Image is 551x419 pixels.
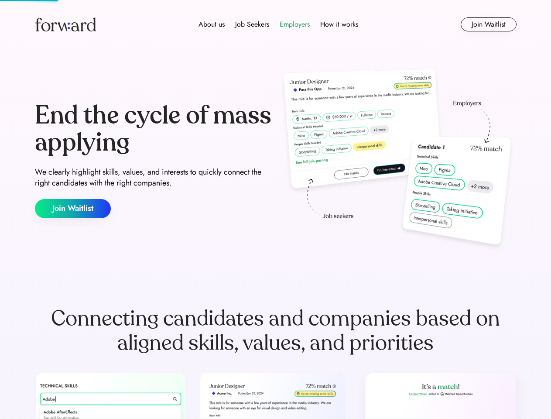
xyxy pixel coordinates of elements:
[320,19,358,30] div: How it works
[35,17,96,31] img: Forward logo
[35,102,272,156] div: End the cycle of mass applying
[279,66,517,254] img: hero-image.png
[235,19,269,30] div: Job Seekers
[35,199,111,218] button: Join Waitlist
[198,19,225,30] div: About us
[35,167,272,189] div: We clearly highlight skills, values, and interests to quickly connect the right candidates with t...
[35,306,517,355] div: Connecting candidates and companies based on aligned skills, values, and priorities
[280,19,310,30] div: Employers
[461,17,517,31] button: Join Waitlist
